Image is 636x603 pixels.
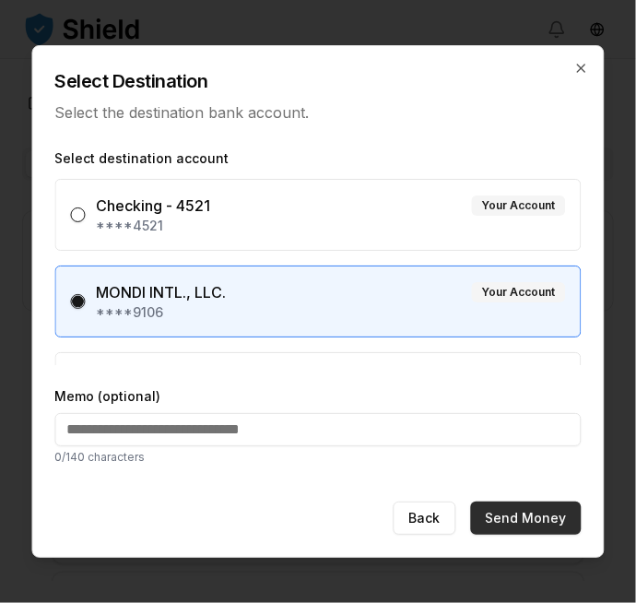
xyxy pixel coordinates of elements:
[71,207,86,222] button: Checking - 4521Your Account****4521
[55,450,582,465] p: 0 /140 characters
[71,294,86,309] button: MONDI INTL., LLC.Your Account****9106
[55,387,582,406] label: Memo (optional)
[471,502,582,535] button: Send Money
[394,502,456,535] button: Back
[97,281,227,303] div: MONDI INTL., LLC.
[472,282,566,302] div: Your Account
[55,149,582,168] label: Select destination account
[97,195,211,217] div: Checking - 4521
[55,101,582,124] p: Select the destination bank account.
[472,195,566,216] div: Your Account
[55,68,582,94] h2: Select Destination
